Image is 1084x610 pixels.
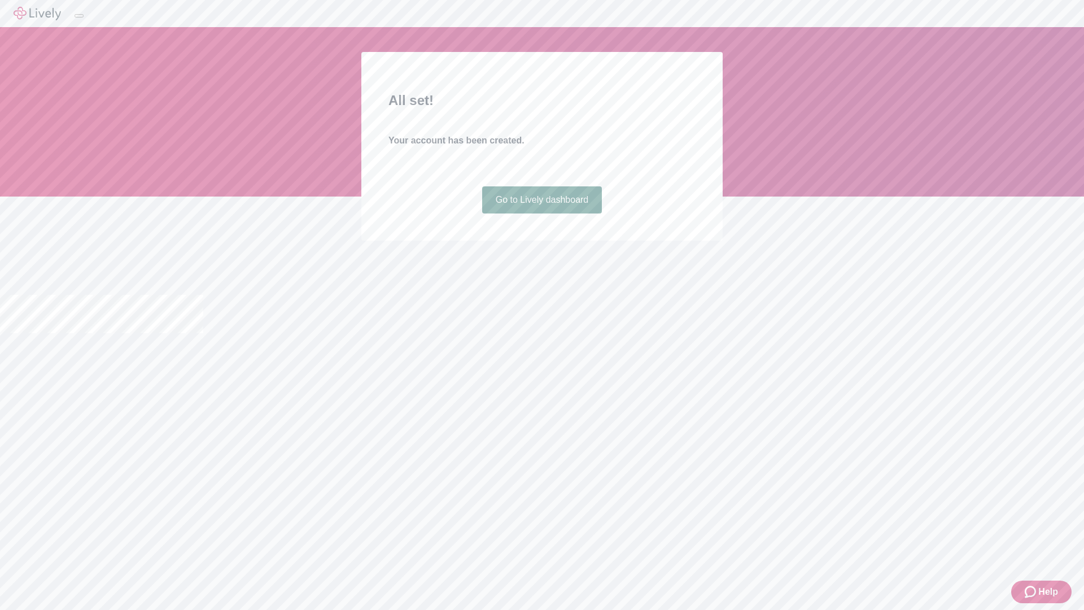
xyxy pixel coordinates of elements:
[1038,585,1058,599] span: Help
[388,90,696,111] h2: All set!
[388,134,696,147] h4: Your account has been created.
[14,7,61,20] img: Lively
[1025,585,1038,599] svg: Zendesk support icon
[1011,581,1072,603] button: Zendesk support iconHelp
[75,14,84,18] button: Log out
[482,186,602,213] a: Go to Lively dashboard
